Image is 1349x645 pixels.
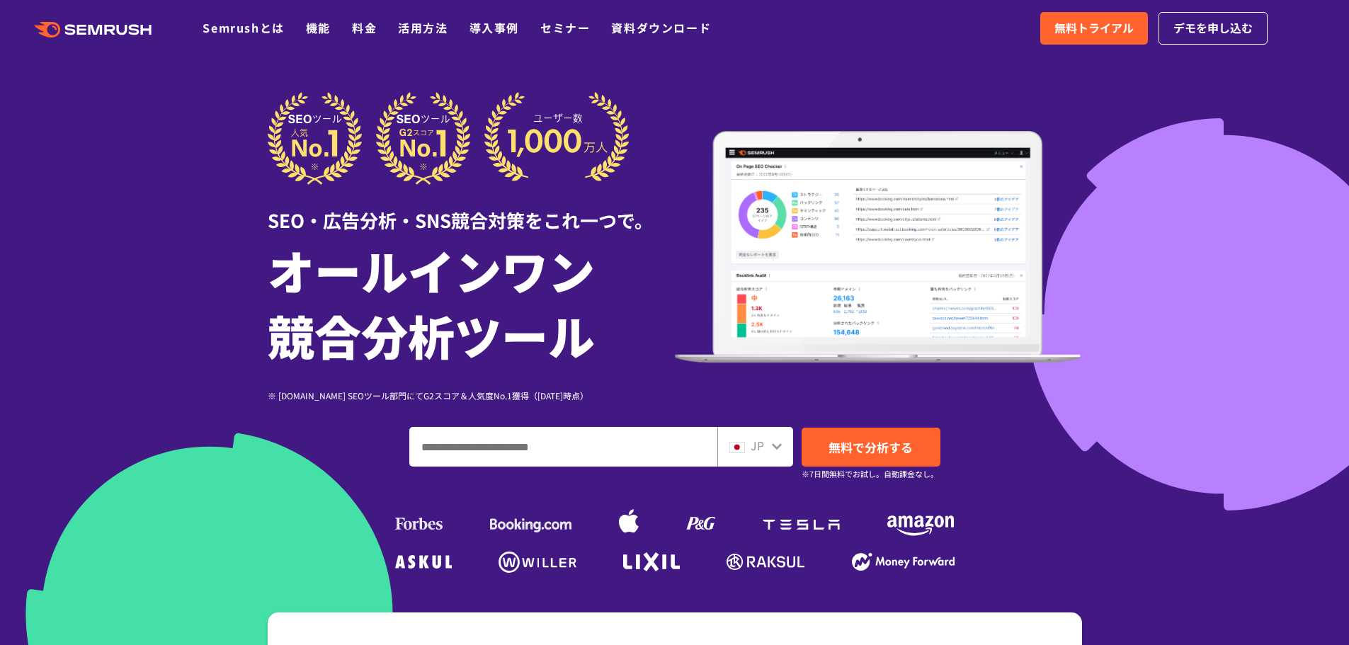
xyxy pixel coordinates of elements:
span: 無料トライアル [1054,19,1134,38]
a: 無料トライアル [1040,12,1148,45]
a: 無料で分析する [802,428,940,467]
div: SEO・広告分析・SNS競合対策をこれ一つで。 [268,185,675,234]
div: ※ [DOMAIN_NAME] SEOツール部門にてG2スコア＆人気度No.1獲得（[DATE]時点） [268,389,675,402]
a: 機能 [306,19,331,36]
a: 活用方法 [398,19,448,36]
a: Semrushとは [203,19,284,36]
input: ドメイン、キーワードまたはURLを入力してください [410,428,717,466]
a: デモを申し込む [1159,12,1268,45]
span: デモを申し込む [1173,19,1253,38]
small: ※7日間無料でお試し。自動課金なし。 [802,467,938,481]
a: 資料ダウンロード [611,19,711,36]
a: セミナー [540,19,590,36]
h1: オールインワン 競合分析ツール [268,237,675,367]
a: 料金 [352,19,377,36]
span: JP [751,437,764,454]
a: 導入事例 [469,19,519,36]
span: 無料で分析する [829,438,913,456]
